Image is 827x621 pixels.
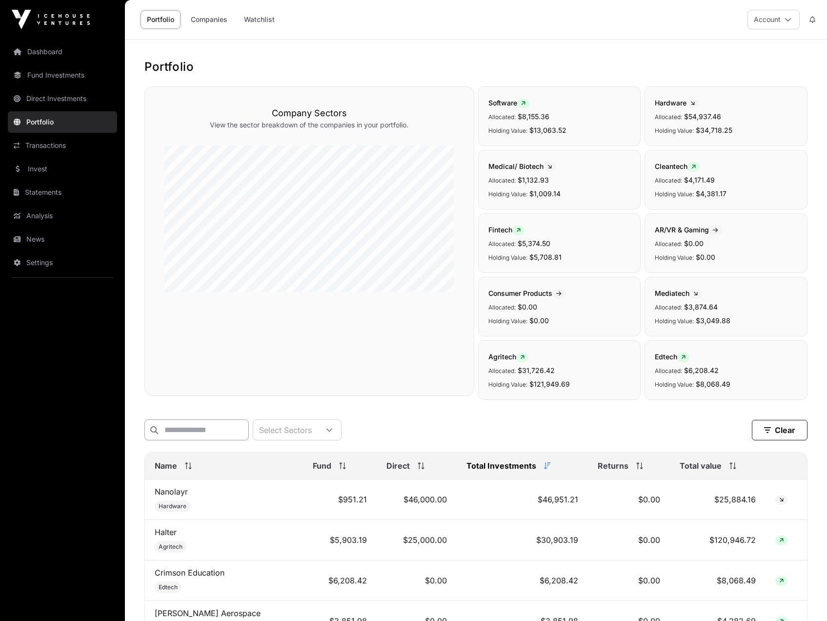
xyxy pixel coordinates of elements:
a: [PERSON_NAME] Aerospace [155,608,261,618]
td: $0.00 [377,560,457,601]
span: Agritech [159,543,182,551]
span: Allocated: [655,177,682,184]
span: $31,726.42 [518,366,555,374]
span: $1,009.14 [529,189,561,198]
a: Portfolio [141,10,181,29]
td: $25,884.16 [670,479,766,520]
span: $4,171.49 [684,176,715,184]
span: Allocated: [488,113,516,121]
span: $0.00 [529,316,549,325]
span: Allocated: [655,240,682,248]
a: Transactions [8,135,117,156]
span: Name [155,460,177,472]
span: $13,063.52 [529,126,566,134]
span: Direct [386,460,410,472]
a: Direct Investments [8,88,117,109]
span: Holding Value: [655,381,694,388]
button: Account [747,10,800,29]
span: $8,068.49 [696,380,730,388]
a: Portfolio [8,111,117,133]
p: View the sector breakdown of the companies in your portfolio. [164,120,454,130]
span: Hardware [655,99,699,107]
td: $8,068.49 [670,560,766,601]
span: $0.00 [696,253,715,261]
span: Holding Value: [488,127,527,134]
span: Holding Value: [488,381,527,388]
span: Holding Value: [655,127,694,134]
td: $46,951.21 [457,479,588,520]
a: Nanolayr [155,487,188,497]
button: Clear [752,420,807,440]
span: $6,208.42 [684,366,719,374]
span: Total Investments [466,460,536,472]
span: Allocated: [655,113,682,121]
a: Dashboard [8,41,117,62]
td: $0.00 [588,479,670,520]
span: AR/VR & Gaming [655,226,722,234]
span: Holding Value: [655,190,694,198]
span: Returns [598,460,628,472]
span: Medical/ Biotech [488,162,556,170]
h3: Company Sectors [164,106,454,120]
span: Cleantech [655,162,700,170]
span: Holding Value: [655,317,694,325]
span: Fund [313,460,331,472]
td: $25,000.00 [377,520,457,560]
a: News [8,228,117,250]
span: Edtech [159,583,178,591]
span: Software [488,99,529,107]
span: $1,132.93 [518,176,549,184]
span: Allocated: [655,367,682,374]
td: $6,208.42 [457,560,588,601]
span: Allocated: [488,304,516,311]
span: Agritech [488,352,528,361]
span: Allocated: [655,304,682,311]
span: Edtech [655,352,689,361]
td: $5,903.19 [303,520,377,560]
span: Total value [680,460,722,472]
td: $951.21 [303,479,377,520]
a: Settings [8,252,117,273]
span: Fintech [488,226,524,234]
td: $0.00 [588,520,670,560]
span: $34,718.25 [696,126,732,134]
span: $5,374.50 [518,239,550,248]
span: Allocated: [488,177,516,184]
span: Hardware [159,502,186,510]
a: Watchlist [238,10,281,29]
span: $3,049.88 [696,316,730,325]
span: Mediatech [655,289,702,297]
span: Holding Value: [488,254,527,261]
td: $6,208.42 [303,560,377,601]
td: $120,946.72 [670,520,766,560]
a: Analysis [8,205,117,227]
span: Allocated: [488,367,516,374]
span: $5,708.81 [529,253,562,261]
span: Allocated: [488,240,516,248]
a: Statements [8,182,117,203]
span: $0.00 [684,239,704,248]
iframe: Chat Widget [778,574,827,621]
h1: Portfolio [144,59,807,75]
a: Halter [155,527,177,537]
span: $8,155.36 [518,112,549,121]
span: Holding Value: [488,190,527,198]
span: $4,381.17 [696,189,726,198]
a: Companies [184,10,234,29]
td: $46,000.00 [377,479,457,520]
td: $0.00 [588,560,670,601]
span: $54,937.46 [684,112,721,121]
span: $3,874.64 [684,303,718,311]
a: Invest [8,158,117,180]
a: Fund Investments [8,64,117,86]
span: $0.00 [518,303,537,311]
span: $121,949.69 [529,380,570,388]
a: Crimson Education [155,568,224,578]
td: $30,903.19 [457,520,588,560]
span: Holding Value: [488,317,527,325]
span: Consumer Products [488,289,565,297]
img: Icehouse Ventures Logo [12,10,90,29]
div: Select Sectors [253,420,318,440]
span: Holding Value: [655,254,694,261]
